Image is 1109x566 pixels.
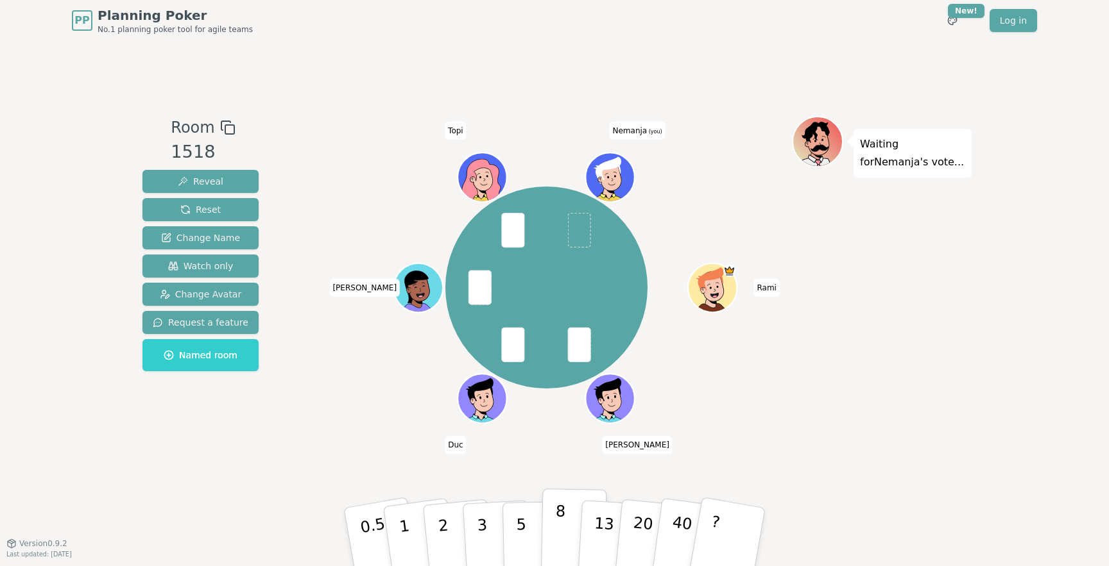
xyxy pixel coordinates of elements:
[860,135,965,171] p: Waiting for Nemanja 's vote...
[178,175,223,188] span: Reveal
[171,139,235,165] div: 1518
[602,436,673,454] span: Click to change your name
[941,9,964,32] button: New!
[445,121,467,139] span: Click to change your name
[142,254,259,278] button: Watch only
[168,260,234,272] span: Watch only
[142,198,259,221] button: Reset
[142,339,259,371] button: Named room
[153,316,248,329] span: Request a feature
[990,9,1037,32] a: Log in
[142,283,259,306] button: Change Avatar
[98,24,253,35] span: No.1 planning poker tool for agile teams
[142,226,259,249] button: Change Name
[445,436,466,454] span: Click to change your name
[161,231,240,244] span: Change Name
[753,279,779,297] span: Click to change your name
[948,4,984,18] div: New!
[19,538,67,549] span: Version 0.9.2
[647,128,662,134] span: (you)
[164,349,237,362] span: Named room
[6,551,72,558] span: Last updated: [DATE]
[72,6,253,35] a: PPPlanning PokerNo.1 planning poker tool for agile teams
[609,121,665,139] span: Click to change your name
[74,13,89,28] span: PP
[723,265,735,277] span: Rami is the host
[180,203,221,216] span: Reset
[171,116,214,139] span: Room
[98,6,253,24] span: Planning Poker
[142,170,259,193] button: Reveal
[587,154,633,200] button: Click to change your avatar
[160,288,242,301] span: Change Avatar
[329,279,400,297] span: Click to change your name
[6,538,67,549] button: Version0.9.2
[142,311,259,334] button: Request a feature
